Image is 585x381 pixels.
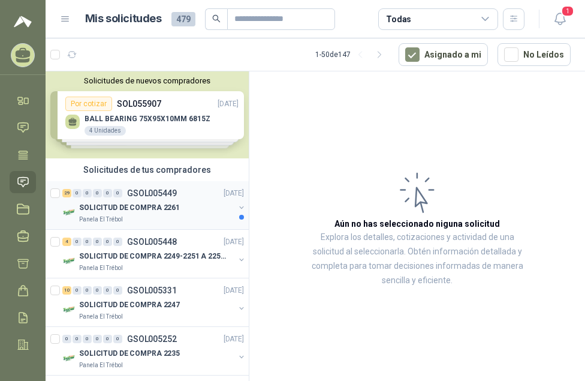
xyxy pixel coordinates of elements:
div: 10 [62,286,71,295]
div: 4 [62,238,71,246]
img: Company Logo [62,205,77,220]
a: 4 0 0 0 0 0 GSOL005448[DATE] Company LogoSOLICITUD DE COMPRA 2249-2251 A 2256-2258 Y 2262Panela E... [62,235,246,273]
p: [DATE] [224,188,244,199]
p: SOLICITUD DE COMPRA 2247 [79,299,180,311]
div: 0 [103,286,112,295]
div: Solicitudes de tus compradores [46,158,249,181]
h1: Mis solicitudes [85,10,162,28]
div: 0 [103,189,112,197]
div: 0 [73,189,82,197]
div: 0 [73,238,82,246]
p: SOLICITUD DE COMPRA 2261 [79,202,180,214]
p: SOLICITUD DE COMPRA 2235 [79,348,180,359]
a: 29 0 0 0 0 0 GSOL005449[DATE] Company LogoSOLICITUD DE COMPRA 2261Panela El Trébol [62,186,246,224]
img: Company Logo [62,351,77,365]
span: search [212,14,221,23]
span: 479 [171,12,195,26]
p: GSOL005252 [127,335,177,343]
img: Logo peakr [14,14,32,29]
div: 0 [73,286,82,295]
button: No Leídos [497,43,571,66]
p: Panela El Trébol [79,215,123,224]
span: 1 [561,5,574,17]
div: 0 [93,189,102,197]
div: 0 [83,189,92,197]
div: 0 [103,335,112,343]
div: 0 [73,335,82,343]
a: 10 0 0 0 0 0 GSOL005331[DATE] Company LogoSOLICITUD DE COMPRA 2247Panela El Trébol [62,283,246,322]
div: Solicitudes de nuevos compradoresPor cotizarSOL055907[DATE] BALL BEARING 75X95X10MM 6815Z4 Unidad... [46,71,249,158]
div: 0 [93,286,102,295]
div: 0 [83,238,92,246]
div: 0 [113,189,122,197]
div: 0 [103,238,112,246]
button: Solicitudes de nuevos compradores [50,76,244,85]
p: Panela El Trébol [79,312,123,322]
p: Explora los detalles, cotizaciones y actividad de una solicitud al seleccionarla. Obtén informaci... [309,230,525,288]
p: [DATE] [224,334,244,345]
div: 0 [83,286,92,295]
div: 29 [62,189,71,197]
img: Company Logo [62,302,77,317]
div: 0 [62,335,71,343]
button: 1 [549,8,571,30]
div: 1 - 50 de 147 [315,45,389,64]
a: 0 0 0 0 0 0 GSOL005252[DATE] Company LogoSOLICITUD DE COMPRA 2235Panela El Trébol [62,332,246,370]
p: GSOL005331 [127,286,177,295]
p: [DATE] [224,236,244,248]
p: GSOL005449 [127,189,177,197]
div: 0 [93,238,102,246]
div: 0 [113,335,122,343]
div: 0 [83,335,92,343]
div: 0 [93,335,102,343]
button: Asignado a mi [399,43,488,66]
div: Todas [386,13,411,26]
img: Company Logo [62,254,77,268]
h3: Aún no has seleccionado niguna solicitud [334,217,500,230]
p: Panela El Trébol [79,263,123,273]
p: SOLICITUD DE COMPRA 2249-2251 A 2256-2258 Y 2262 [79,251,228,262]
p: Panela El Trébol [79,361,123,370]
p: GSOL005448 [127,238,177,246]
div: 0 [113,238,122,246]
p: [DATE] [224,285,244,296]
div: 0 [113,286,122,295]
